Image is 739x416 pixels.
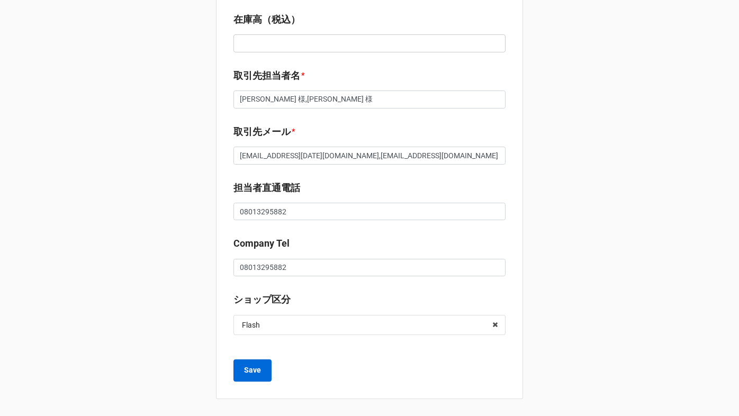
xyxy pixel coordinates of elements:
label: 担当者直通電話 [233,180,300,195]
label: 取引先担当者名 [233,68,300,83]
div: Flash [242,321,260,329]
b: Save [244,365,261,376]
label: 在庫高（税込） [233,12,300,27]
label: ショップ区分 [233,292,291,307]
label: 取引先メール [233,124,291,139]
label: Company Tel [233,236,290,251]
button: Save [233,359,272,382]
